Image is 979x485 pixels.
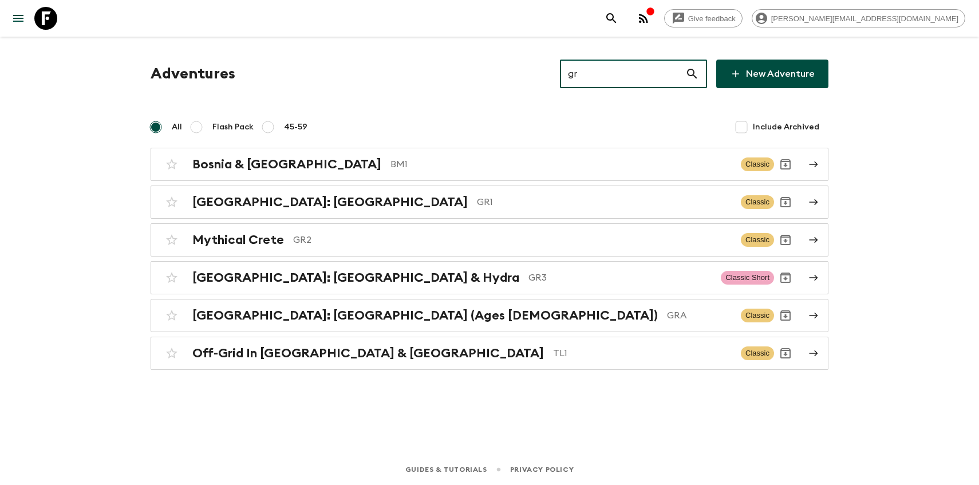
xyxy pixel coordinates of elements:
span: Classic [741,346,774,360]
a: New Adventure [716,60,828,88]
span: All [172,121,182,133]
p: GR1 [477,195,732,209]
span: Give feedback [682,14,742,23]
a: Off-Grid In [GEOGRAPHIC_DATA] & [GEOGRAPHIC_DATA]TL1ClassicArchive [151,337,828,370]
div: [PERSON_NAME][EMAIL_ADDRESS][DOMAIN_NAME] [752,9,965,27]
span: Classic Short [721,271,774,285]
span: Classic [741,233,774,247]
span: Classic [741,309,774,322]
p: GR3 [528,271,712,285]
button: Archive [774,191,797,214]
button: Archive [774,153,797,176]
a: [GEOGRAPHIC_DATA]: [GEOGRAPHIC_DATA] (Ages [DEMOGRAPHIC_DATA])GRAClassicArchive [151,299,828,332]
p: TL1 [553,346,732,360]
input: e.g. AR1, Argentina [560,58,685,90]
button: Archive [774,228,797,251]
h2: Off-Grid In [GEOGRAPHIC_DATA] & [GEOGRAPHIC_DATA] [192,346,544,361]
a: Mythical CreteGR2ClassicArchive [151,223,828,257]
p: BM1 [390,157,732,171]
h2: Bosnia & [GEOGRAPHIC_DATA] [192,157,381,172]
a: [GEOGRAPHIC_DATA]: [GEOGRAPHIC_DATA] & HydraGR3Classic ShortArchive [151,261,828,294]
a: Privacy Policy [510,463,574,476]
h1: Adventures [151,62,235,85]
span: Include Archived [753,121,819,133]
span: [PERSON_NAME][EMAIL_ADDRESS][DOMAIN_NAME] [765,14,965,23]
p: GR2 [293,233,732,247]
h2: Mythical Crete [192,232,284,247]
a: Bosnia & [GEOGRAPHIC_DATA]BM1ClassicArchive [151,148,828,181]
a: Give feedback [664,9,743,27]
a: Guides & Tutorials [405,463,487,476]
h2: [GEOGRAPHIC_DATA]: [GEOGRAPHIC_DATA] [192,195,468,210]
span: 45-59 [284,121,307,133]
span: Flash Pack [212,121,254,133]
button: menu [7,7,30,30]
p: GRA [667,309,732,322]
h2: [GEOGRAPHIC_DATA]: [GEOGRAPHIC_DATA] (Ages [DEMOGRAPHIC_DATA]) [192,308,658,323]
h2: [GEOGRAPHIC_DATA]: [GEOGRAPHIC_DATA] & Hydra [192,270,519,285]
button: search adventures [600,7,623,30]
button: Archive [774,304,797,327]
span: Classic [741,195,774,209]
button: Archive [774,342,797,365]
span: Classic [741,157,774,171]
a: [GEOGRAPHIC_DATA]: [GEOGRAPHIC_DATA]GR1ClassicArchive [151,186,828,219]
button: Archive [774,266,797,289]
